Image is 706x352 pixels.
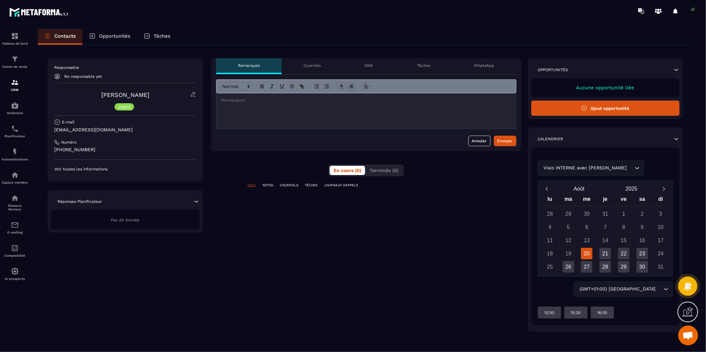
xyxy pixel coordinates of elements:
button: Ajout opportunité [531,101,680,116]
div: ve [615,195,633,206]
p: Espace membre [2,181,28,184]
p: [EMAIL_ADDRESS][DOMAIN_NAME] [54,127,196,133]
button: Terminés (0) [366,166,402,175]
div: Calendar days [541,208,670,273]
div: ma [559,195,578,206]
p: Voir toutes les informations [54,166,196,172]
div: 11 [544,235,556,246]
button: En cours (0) [330,166,365,175]
a: automationsautomationsEspace membre [2,166,28,189]
p: Opportunités [538,67,568,72]
p: COURRIELS [280,183,299,188]
p: 15:30 [571,310,581,315]
div: 29 [563,208,574,220]
img: automations [11,171,19,179]
div: 1 [618,208,630,220]
img: formation [11,55,19,63]
p: Automatisations [2,157,28,161]
button: Open months overlay [553,183,605,195]
button: Next month [658,184,670,193]
a: Tâches [137,29,177,45]
input: Search for option [657,286,662,293]
div: Envoyer [497,138,513,144]
p: Comptabilité [2,254,28,257]
p: Tunnel de vente [2,65,28,68]
button: Envoyer [494,136,516,146]
button: Open years overlay [605,183,658,195]
span: Visio INTERNE avec [PERSON_NAME] [542,164,628,172]
a: formationformationCRM [2,73,28,97]
div: 23 [636,248,648,259]
a: social-networksocial-networkRéseaux Sociaux [2,189,28,216]
a: Opportunités [82,29,137,45]
img: scheduler [11,125,19,133]
p: Remarques [238,63,260,68]
div: 28 [599,261,611,273]
img: automations [11,148,19,156]
div: 3 [655,208,667,220]
p: No responsable yet [64,74,102,79]
div: 2 [636,208,648,220]
img: email [11,221,19,229]
a: formationformationTunnel de vente [2,50,28,73]
div: 22 [618,248,630,259]
div: 31 [655,261,667,273]
div: je [596,195,615,206]
p: Tableau de bord [2,42,28,45]
p: [PHONE_NUMBER] [54,147,196,153]
div: 15 [618,235,630,246]
div: Calendar wrapper [541,195,670,273]
p: CRM [2,88,28,92]
button: Previous month [541,184,553,193]
p: Aucune opportunité liée [538,85,673,91]
img: formation [11,78,19,86]
div: 27 [581,261,592,273]
p: 16:00 [597,310,607,315]
div: 16 [636,235,648,246]
a: automationsautomationsAutomatisations [2,143,28,166]
div: 7 [599,221,611,233]
p: Courriels [304,63,321,68]
div: 25 [544,261,556,273]
div: sa [633,195,651,206]
a: schedulerschedulerPlanificateur [2,120,28,143]
img: social-network [11,194,19,202]
p: Tâches [417,63,430,68]
a: accountantaccountantComptabilité [2,239,28,262]
div: 29 [618,261,630,273]
p: IA prospects [2,277,28,281]
p: Planificateur [2,134,28,138]
div: 20 [581,248,592,259]
a: Contacts [38,29,82,45]
div: 24 [655,248,667,259]
span: En cours (0) [334,168,361,173]
img: automations [11,102,19,110]
img: automations [11,267,19,275]
p: 13:30 [544,310,554,315]
span: Terminés (0) [370,168,399,173]
div: 8 [618,221,630,233]
div: Search for option [574,282,673,297]
p: client [118,105,131,109]
p: Webinaire [2,111,28,115]
a: Ouvrir le chat [678,326,698,345]
a: automationsautomationsWebinaire [2,97,28,120]
span: (GMT+01:00) [GEOGRAPHIC_DATA] [578,286,657,293]
p: Réseaux Sociaux [2,204,28,211]
p: E-mailing [2,231,28,234]
p: NOTES [263,183,273,188]
div: 30 [636,261,648,273]
p: SMS [365,63,373,68]
img: formation [11,32,19,40]
div: me [578,195,596,206]
input: Search for option [628,164,633,172]
p: E-mail [62,119,74,125]
div: 30 [581,208,592,220]
p: Tâches [154,33,170,39]
button: Annuler [468,136,491,146]
span: Pas de donnée [111,218,139,222]
div: 6 [581,221,592,233]
img: logo [9,6,69,18]
a: emailemailE-mailing [2,216,28,239]
div: 26 [563,261,574,273]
